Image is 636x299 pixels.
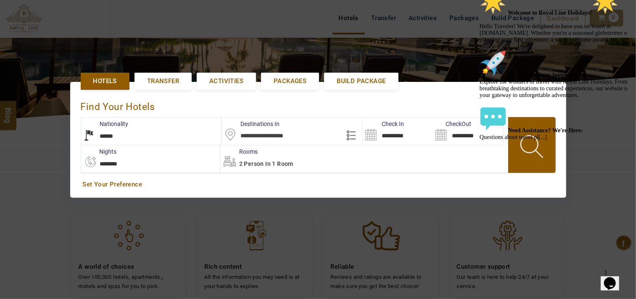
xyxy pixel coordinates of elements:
[32,25,143,31] strong: Welcome to Royal Line Holidays!
[433,120,471,128] label: CheckOut
[209,77,243,86] span: Activities
[3,3,30,30] img: :star2:
[3,3,155,156] div: 🌟 Welcome to Royal Line Holidays!🌟Hello Traveler! We're delighted to have you on board at [DOMAIN...
[222,120,280,128] label: Destinations In
[135,73,192,90] a: Transfer
[363,118,433,145] input: Search
[3,66,30,92] img: :rocket:
[83,180,554,189] a: Set Your Preference
[3,25,153,156] span: Hello Traveler! We're delighted to have you on board at [DOMAIN_NAME]. Whether you're a seasoned ...
[32,143,107,149] strong: Need Assistance? We're Here:
[324,73,398,90] a: Build Package
[220,147,258,156] label: Rooms
[81,73,129,90] a: Hotels
[81,120,129,128] label: Nationality
[261,73,319,90] a: Packages
[601,265,628,291] iframe: chat widget
[147,77,179,86] span: Transfer
[81,92,556,117] div: Find Your Hotels
[363,120,404,128] label: Check In
[81,147,117,156] label: nights
[116,3,143,30] img: :star2:
[337,77,385,86] span: Build Package
[197,73,256,90] a: Activities
[239,160,293,167] span: 2 Person in 1 Room
[32,87,98,94] strong: Embark on Your Journey:
[274,77,306,86] span: Packages
[93,77,117,86] span: Hotels
[3,121,30,148] img: :speech_balloon:
[433,118,503,145] input: Search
